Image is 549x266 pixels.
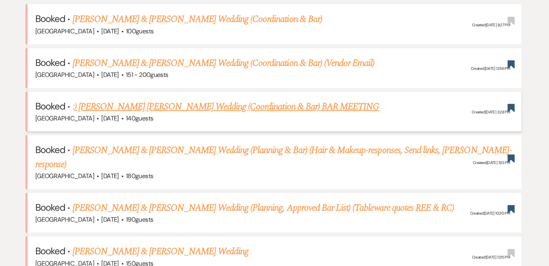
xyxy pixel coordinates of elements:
[126,114,153,122] span: 140 guests
[73,56,375,70] a: [PERSON_NAME] & [PERSON_NAME] Wedding (Coordination & Bar) (Vendor Email)
[101,71,119,79] span: [DATE]
[101,114,119,122] span: [DATE]
[35,56,65,69] span: Booked
[472,22,510,27] span: Created: [DATE] 8:27 PM
[126,172,153,180] span: 180 guests
[101,215,119,224] span: [DATE]
[35,144,65,156] span: Booked
[471,66,510,71] span: Created: [DATE] 12:56 PM
[35,143,512,171] a: [PERSON_NAME] & [PERSON_NAME] Wedding (Planning & Bar) (Hair & Makeup-responses, Send links, [PER...
[126,71,168,79] span: 151 - 200 guests
[35,215,94,224] span: [GEOGRAPHIC_DATA]
[73,12,322,26] a: [PERSON_NAME] & [PERSON_NAME] Wedding (Coordination & Bar)
[73,100,379,114] a: :) [PERSON_NAME] [PERSON_NAME] Wedding (Coordination & Bar) BAR MEETING
[73,244,248,259] a: [PERSON_NAME] & [PERSON_NAME] Wedding
[35,100,65,112] span: Booked
[35,172,94,180] span: [GEOGRAPHIC_DATA]
[35,27,94,35] span: [GEOGRAPHIC_DATA]
[126,215,153,224] span: 190 guests
[35,13,65,25] span: Booked
[470,211,510,216] span: Created: [DATE] 10:30 PM
[126,27,153,35] span: 100 guests
[472,110,510,115] span: Created: [DATE] 3:28 PM
[101,172,119,180] span: [DATE]
[35,201,65,213] span: Booked
[101,27,119,35] span: [DATE]
[473,160,510,166] span: Created: [DATE] 5:13 PM
[35,114,94,122] span: [GEOGRAPHIC_DATA]
[35,71,94,79] span: [GEOGRAPHIC_DATA]
[472,255,510,260] span: Created: [DATE] 12:15 PM
[73,201,454,215] a: [PERSON_NAME] & [PERSON_NAME] Wedding (Planning, Approved Bar List) (Tableware quotes REE & RC)
[35,245,65,257] span: Booked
